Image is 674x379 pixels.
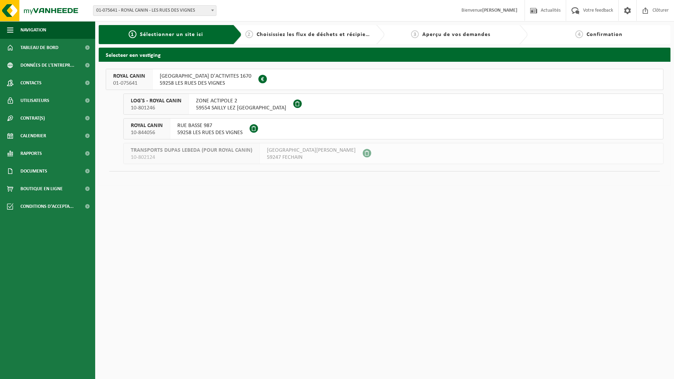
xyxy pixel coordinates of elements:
[20,162,47,180] span: Documents
[113,80,145,87] span: 01-075641
[177,122,243,129] span: RUE BASSE 987
[140,32,203,37] span: Sélectionner un site ici
[575,30,583,38] span: 4
[20,180,63,198] span: Boutique en ligne
[131,104,182,112] span: 10-801246
[587,32,623,37] span: Confirmation
[113,73,145,80] span: ROYAL CANIN
[20,92,49,109] span: Utilisateurs
[129,30,136,38] span: 1
[196,97,286,104] span: ZONE ACTIPOLE 2
[20,74,42,92] span: Contacts
[106,69,663,90] button: ROYAL CANIN 01-075641 [GEOGRAPHIC_DATA] D'ACTIVITES 167059258 LES RUES DES VIGNES
[131,147,252,154] span: TRANSPORTS DUPAS LEBEDA (POUR ROYAL CANIN)
[131,129,163,136] span: 10-844056
[131,97,182,104] span: LOG'S - ROYAL CANIN
[257,32,374,37] span: Choisissiez les flux de déchets et récipients
[99,48,670,61] h2: Selecteer een vestiging
[160,80,251,87] span: 59258 LES RUES DES VIGNES
[20,109,45,127] span: Contrat(s)
[160,73,251,80] span: [GEOGRAPHIC_DATA] D'ACTIVITES 1670
[20,145,42,162] span: Rapports
[267,154,356,161] span: 59247 FECHAIN
[123,118,663,139] button: ROYAL CANIN 10-844056 RUE BASSE 98759258 LES RUES DES VIGNES
[245,30,253,38] span: 2
[123,94,663,115] button: LOG'S - ROYAL CANIN 10-801246 ZONE ACTIPOLE 259554 SAILLY LEZ [GEOGRAPHIC_DATA]
[422,32,490,37] span: Aperçu de vos demandes
[93,6,216,16] span: 01-075641 - ROYAL CANIN - LES RUES DES VIGNES
[411,30,419,38] span: 3
[131,122,163,129] span: ROYAL CANIN
[177,129,243,136] span: 59258 LES RUES DES VIGNES
[93,5,216,16] span: 01-075641 - ROYAL CANIN - LES RUES DES VIGNES
[267,147,356,154] span: [GEOGRAPHIC_DATA][PERSON_NAME]
[482,8,517,13] strong: [PERSON_NAME]
[20,39,59,56] span: Tableau de bord
[20,56,74,74] span: Données de l'entrepr...
[196,104,286,112] span: 59554 SAILLY LEZ [GEOGRAPHIC_DATA]
[20,21,46,39] span: Navigation
[20,127,46,145] span: Calendrier
[131,154,252,161] span: 10-802124
[20,198,74,215] span: Conditions d'accepta...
